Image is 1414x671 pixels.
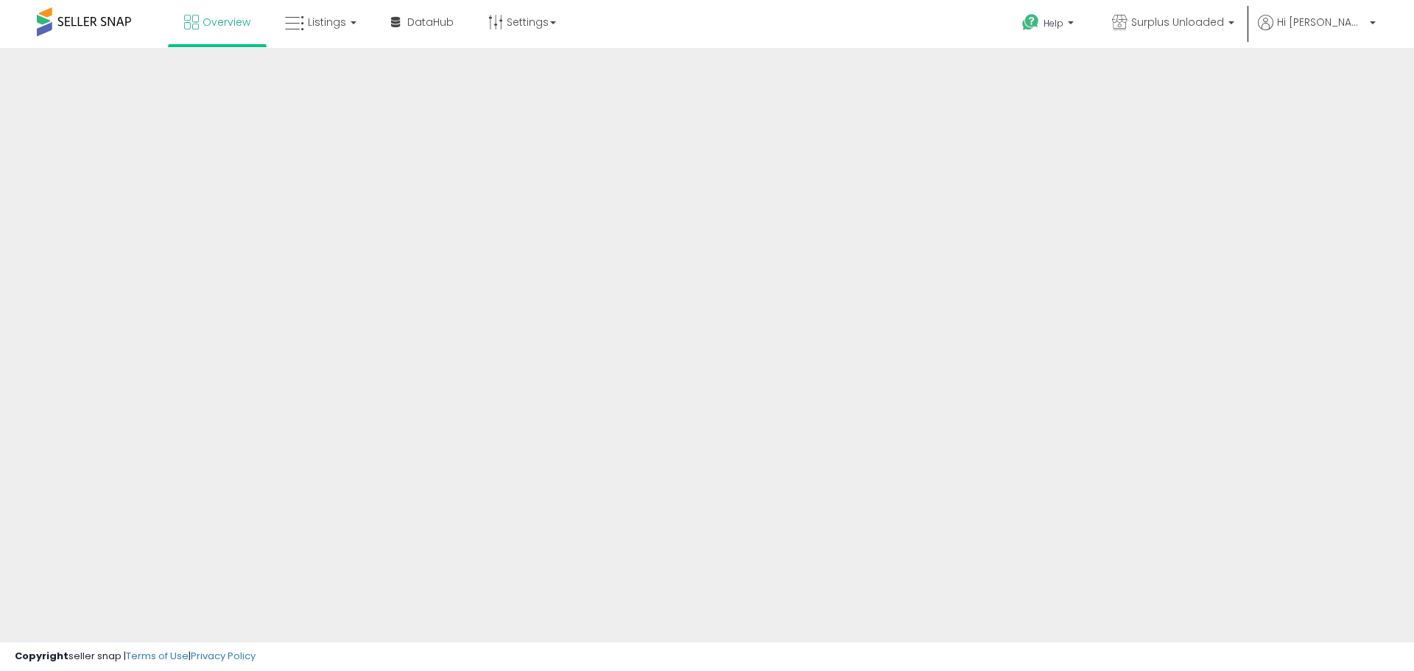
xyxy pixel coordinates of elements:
[1258,15,1376,48] a: Hi [PERSON_NAME]
[15,650,256,664] div: seller snap | |
[1044,17,1063,29] span: Help
[1021,13,1040,32] i: Get Help
[1131,15,1224,29] span: Surplus Unloaded
[203,15,250,29] span: Overview
[308,15,346,29] span: Listings
[1277,15,1365,29] span: Hi [PERSON_NAME]
[126,649,189,663] a: Terms of Use
[15,649,68,663] strong: Copyright
[1010,2,1088,48] a: Help
[407,15,454,29] span: DataHub
[191,649,256,663] a: Privacy Policy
